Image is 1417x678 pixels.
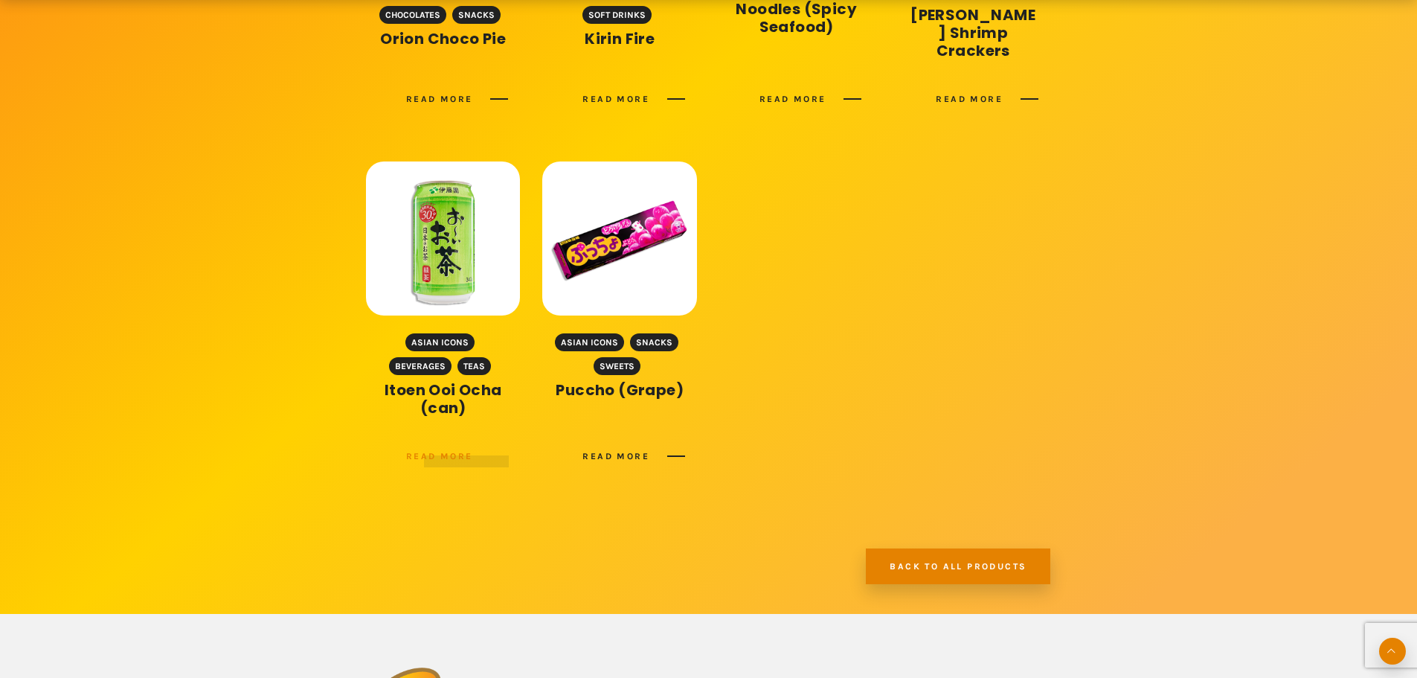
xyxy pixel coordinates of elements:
a: Snacks [631,333,679,351]
a: Asian Icons [556,333,625,351]
a: Puccho (Grape) [556,380,684,400]
img: 0015_puccho-grape-300x300.png [543,161,697,316]
a: Read more [936,90,1039,108]
a: [PERSON_NAME] Shrimp Crackers [911,4,1036,61]
a: Read more [583,447,686,465]
a: Itoen Ooi Ocha (can) [385,380,502,418]
a: Beverages [390,357,452,375]
a: Read more [759,90,862,108]
a: Sweets [594,357,640,375]
a: Read more [406,447,509,465]
a: Teas [458,357,492,375]
img: 0017_ooi-ocha-can-300x300.png [366,161,520,316]
a: Snacks [453,6,501,24]
a: Kirin Fire [585,28,655,49]
a: Soft Drinks [582,6,652,24]
a: Read more [406,90,509,108]
a: Chocolates [380,6,447,24]
a: Back to all products [866,549,1050,584]
a: Read more [583,90,686,108]
a: Asian Icons [406,333,475,351]
a: Orion Choco Pie [381,28,507,49]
